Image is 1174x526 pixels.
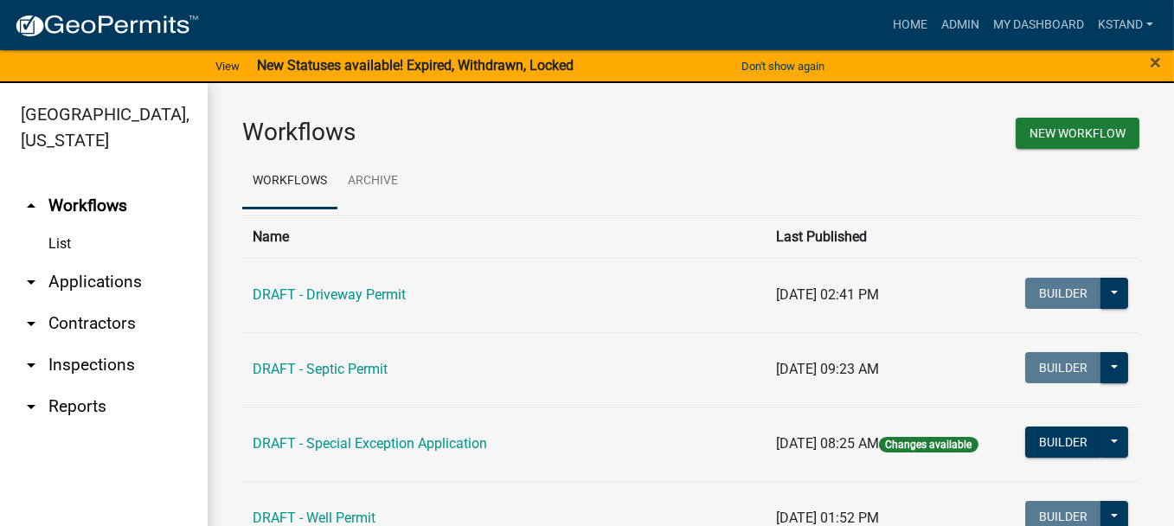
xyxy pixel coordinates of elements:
a: kstand [1091,9,1160,42]
span: Changes available [879,437,978,452]
i: arrow_drop_up [21,196,42,216]
button: Builder [1025,427,1101,458]
strong: New Statuses available! Expired, Withdrawn, Locked [257,57,574,74]
span: [DATE] 08:25 AM [776,435,879,452]
h3: Workflows [242,118,678,147]
th: Name [242,215,766,258]
button: New Workflow [1016,118,1139,149]
i: arrow_drop_down [21,355,42,375]
a: View [208,52,247,80]
span: [DATE] 02:41 PM [776,286,879,303]
a: DRAFT - Special Exception Application [253,435,487,452]
button: Builder [1025,352,1101,383]
span: × [1150,50,1161,74]
i: arrow_drop_down [21,272,42,292]
i: arrow_drop_down [21,313,42,334]
th: Last Published [766,215,1004,258]
a: DRAFT - Driveway Permit [253,286,406,303]
button: Don't show again [735,52,831,80]
a: Admin [934,9,986,42]
button: Close [1150,52,1161,73]
a: DRAFT - Septic Permit [253,361,388,377]
span: [DATE] 09:23 AM [776,361,879,377]
button: Builder [1025,278,1101,309]
a: DRAFT - Well Permit [253,510,375,526]
a: Workflows [242,154,337,209]
span: [DATE] 01:52 PM [776,510,879,526]
a: Home [886,9,934,42]
i: arrow_drop_down [21,396,42,417]
a: Archive [337,154,408,209]
a: My Dashboard [986,9,1091,42]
